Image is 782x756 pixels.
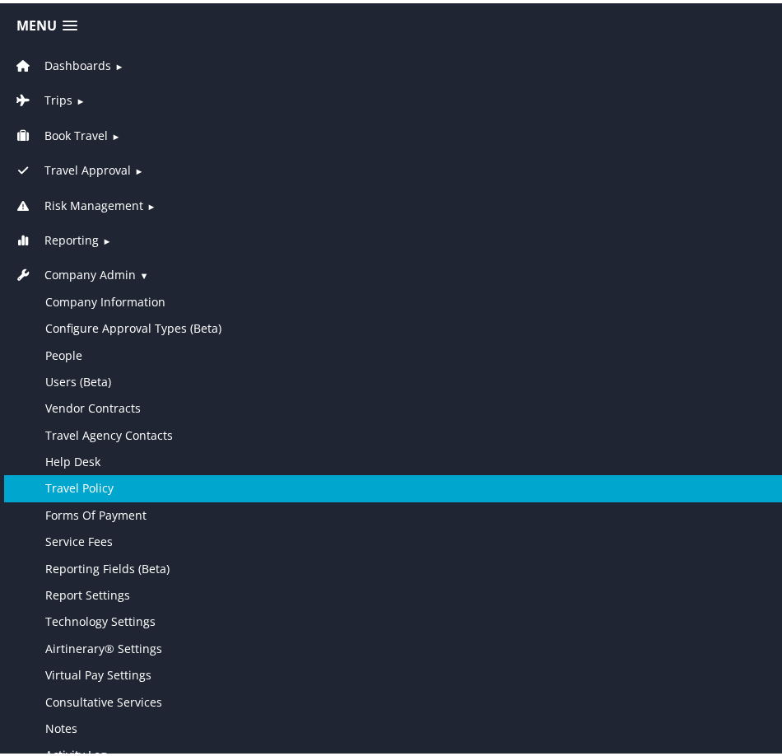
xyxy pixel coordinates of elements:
span: Book Travel [44,124,108,142]
a: Travel Approval [12,159,131,175]
a: Reporting [12,229,99,245]
span: Trips [44,88,72,106]
span: ► [147,197,156,209]
a: Company Admin [12,264,136,279]
span: Company Admin [44,263,136,281]
span: Menu [16,15,57,30]
span: Reporting [44,228,99,246]
span: ► [111,127,120,139]
span: Travel Approval [44,158,131,176]
span: ▼ [139,266,148,278]
span: Risk Management [44,194,143,212]
span: ► [114,57,123,69]
a: Risk Management [12,194,143,210]
span: Dashboards [44,54,111,72]
a: Menu [8,9,86,36]
a: Book Travel [12,124,108,140]
a: Trips [12,89,72,105]
span: ► [134,161,143,174]
span: ► [102,231,111,244]
a: Dashboards [12,54,111,70]
span: ► [76,91,85,104]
